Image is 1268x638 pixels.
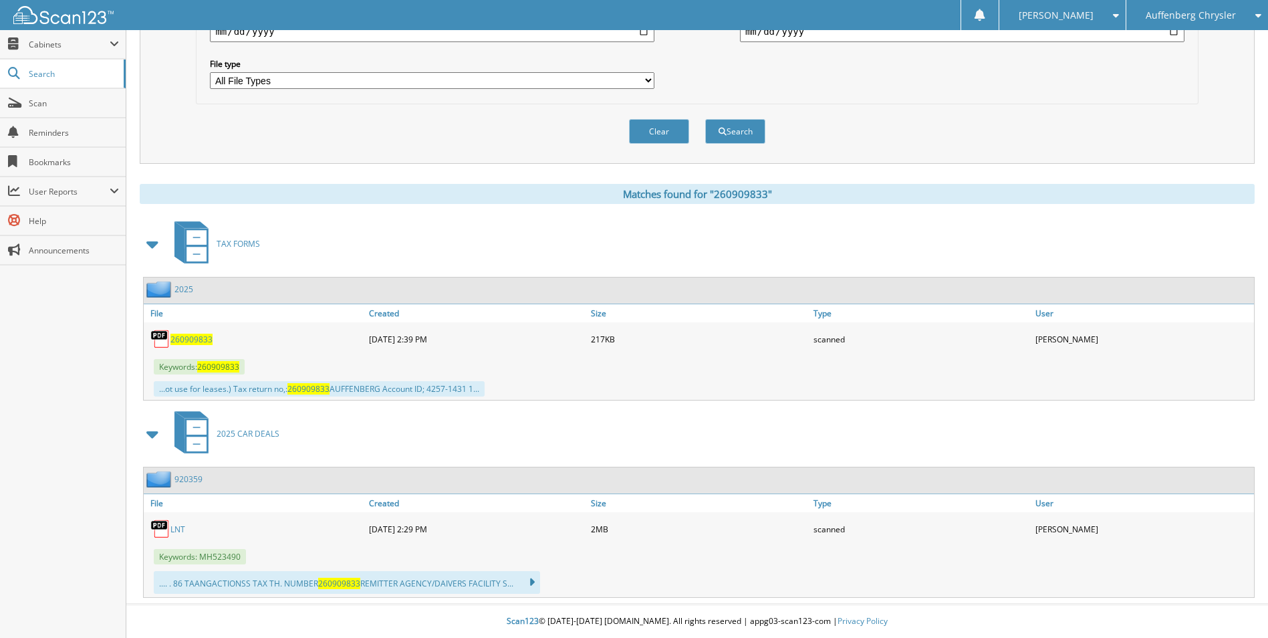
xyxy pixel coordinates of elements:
[705,119,765,144] button: Search
[144,494,366,512] a: File
[588,516,809,542] div: 2MB
[29,98,119,109] span: Scan
[170,524,185,535] a: LNT
[13,6,114,24] img: scan123-logo-white.svg
[217,238,260,249] span: TAX FORMS
[588,494,809,512] a: Size
[146,471,174,488] img: folder2.png
[146,281,174,298] img: folder2.png
[838,615,888,627] a: Privacy Policy
[150,329,170,349] img: PDF.png
[154,571,540,594] div: .... . 86 TAANGACTIONSS TAX TH. NUMBER REMITTER AGENCY/DAIVERS FACILITY S...
[29,68,117,80] span: Search
[366,516,588,542] div: [DATE] 2:29 PM
[287,383,330,395] span: 260909833
[197,361,239,373] span: 260909833
[1032,326,1254,352] div: [PERSON_NAME]
[507,615,539,627] span: Scan123
[1032,494,1254,512] a: User
[29,215,119,227] span: Help
[1146,11,1236,19] span: Auffenberg Chrysler
[29,245,119,256] span: Announcements
[366,494,588,512] a: Created
[366,304,588,322] a: Created
[29,156,119,168] span: Bookmarks
[1201,574,1268,638] iframe: Chat Widget
[29,39,110,50] span: Cabinets
[154,359,245,375] span: Keywords:
[154,381,485,397] div: ...ot use for leases.) Tax return no,: AUFFENBERG Account ID; 4257-1431 1...
[210,58,654,70] label: File type
[29,186,110,197] span: User Reports
[366,326,588,352] div: [DATE] 2:39 PM
[810,516,1032,542] div: scanned
[1019,11,1094,19] span: [PERSON_NAME]
[174,473,203,485] a: 920359
[126,605,1268,638] div: © [DATE]-[DATE] [DOMAIN_NAME]. All rights reserved | appg03-scan123-com |
[140,184,1255,204] div: Matches found for "260909833"
[810,304,1032,322] a: Type
[154,549,246,564] span: Keywords: MH523490
[740,21,1184,42] input: end
[318,578,360,589] span: 260909833
[588,304,809,322] a: Size
[217,428,279,439] span: 2025 CAR DEALS
[144,304,366,322] a: File
[588,326,809,352] div: 217KB
[1032,516,1254,542] div: [PERSON_NAME]
[1032,304,1254,322] a: User
[810,494,1032,512] a: Type
[166,407,279,460] a: 2025 CAR DEALS
[629,119,689,144] button: Clear
[166,217,260,270] a: TAX FORMS
[150,519,170,539] img: PDF.png
[170,334,213,345] a: 260909833
[174,284,193,295] a: 2025
[810,326,1032,352] div: scanned
[210,21,654,42] input: start
[29,127,119,138] span: Reminders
